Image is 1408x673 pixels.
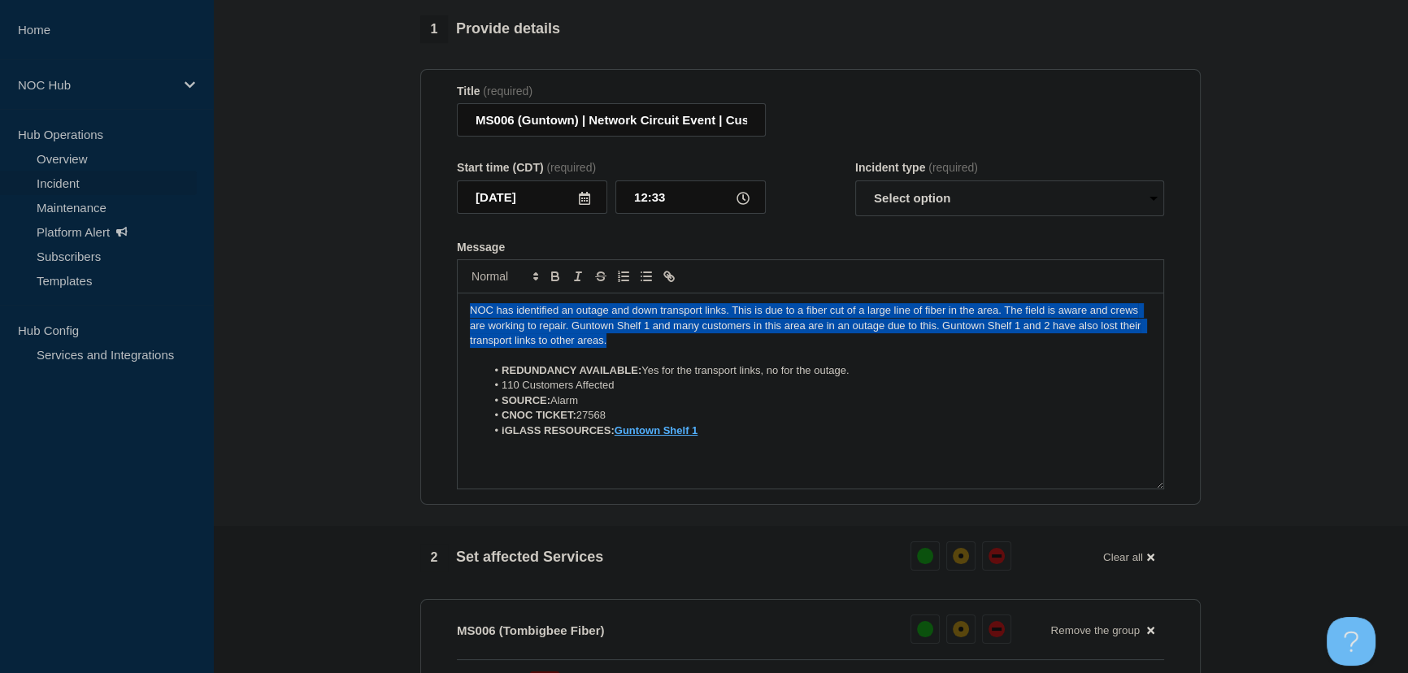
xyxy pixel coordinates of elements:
[615,424,698,436] a: Guntown Shelf 1
[1093,541,1164,573] button: Clear all
[457,241,1164,254] div: Message
[982,541,1011,571] button: down
[910,541,940,571] button: up
[989,548,1005,564] div: down
[953,548,969,564] div: affected
[953,621,969,637] div: affected
[502,394,550,406] strong: SOURCE:
[457,623,604,637] p: MS006 (Tombigbee Fiber)
[464,267,544,286] span: Font size
[457,180,607,214] input: YYYY-MM-DD
[917,548,933,564] div: up
[917,621,933,637] div: up
[18,78,174,92] p: NOC Hub
[615,180,766,214] input: HH:MM
[502,424,697,436] strong: iGLASS RESOURCES:
[910,614,940,644] button: up
[420,544,603,571] div: Set affected Services
[457,161,766,174] div: Start time (CDT)
[1327,617,1375,666] iframe: Help Scout Beacon - Open
[946,614,976,644] button: affected
[946,541,976,571] button: affected
[544,267,567,286] button: Toggle bold text
[502,409,576,421] strong: CNOC TICKET:
[658,267,680,286] button: Toggle link
[486,378,1152,393] li: 110 Customers Affected
[546,161,596,174] span: (required)
[457,85,766,98] div: Title
[502,364,641,376] strong: REDUNDANCY AVAILABLE:
[612,267,635,286] button: Toggle ordered list
[486,363,1152,378] li: Yes for the transport links, no for the outage.
[635,267,658,286] button: Toggle bulleted list
[483,85,532,98] span: (required)
[458,293,1163,488] div: Message
[1050,624,1140,636] span: Remove the group
[420,544,448,571] span: 2
[420,15,560,43] div: Provide details
[855,180,1164,216] select: Incident type
[486,393,1152,408] li: Alarm
[420,15,448,43] span: 1
[982,614,1011,644] button: down
[457,103,766,137] input: Title
[486,408,1152,423] li: 27568
[1041,614,1164,646] button: Remove the group
[855,161,1164,174] div: Incident type
[989,621,1005,637] div: down
[589,267,612,286] button: Toggle strikethrough text
[567,267,589,286] button: Toggle italic text
[470,303,1151,348] p: NOC has identified an outage and down transport links. This is due to a fiber cut of a large line...
[928,161,978,174] span: (required)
